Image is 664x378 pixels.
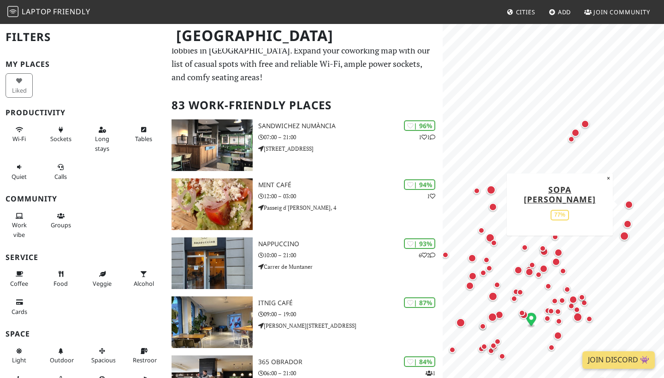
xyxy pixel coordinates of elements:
[454,316,467,329] div: Map marker
[404,179,435,190] div: | 94%
[546,342,557,353] div: Map marker
[440,249,451,260] div: Map marker
[552,306,563,317] div: Map marker
[552,330,564,342] div: Map marker
[486,311,499,324] div: Map marker
[12,307,27,316] span: Credit cards
[89,343,116,368] button: Spacious
[419,251,435,260] p: 6 2
[524,184,596,205] a: Sopa [PERSON_NAME]
[503,4,539,20] a: Cities
[258,122,443,130] h3: SandwiChez Numància
[166,119,443,171] a: SandwiChez Numància | 96% 11 SandwiChez Numància 07:00 – 21:00 [STREET_ADDRESS]
[172,178,253,230] img: Mint Café
[557,295,568,306] div: Map marker
[516,8,535,16] span: Cities
[523,266,535,278] div: Map marker
[10,279,28,288] span: Coffee
[476,343,487,354] div: Map marker
[166,296,443,348] a: Itnig Café | 87% Itnig Café 09:00 – 19:00 [PERSON_NAME][STREET_ADDRESS]
[258,240,443,248] h3: Nappuccino
[53,279,68,288] span: Food
[493,309,505,321] div: Map marker
[584,313,595,325] div: Map marker
[426,369,435,378] p: 1
[50,135,71,143] span: Power sockets
[6,23,160,51] h2: Filters
[582,351,655,369] a: Join Discord 👾
[7,6,18,17] img: LaptopFriendly
[487,201,499,213] div: Map marker
[6,159,33,184] button: Quiet
[6,195,160,203] h3: Community
[258,262,443,271] p: Carrer de Muntaner
[130,266,157,291] button: Alcohol
[258,358,443,366] h3: 365 Obrador
[47,159,74,184] button: Calls
[47,208,74,233] button: Groups
[543,281,554,292] div: Map marker
[6,208,33,242] button: Work vibe
[488,237,499,248] div: Map marker
[533,269,544,280] div: Map marker
[404,297,435,308] div: | 87%
[566,134,577,145] div: Map marker
[538,246,550,258] div: Map marker
[447,344,458,355] div: Map marker
[485,183,498,196] div: Map marker
[576,292,587,303] div: Map marker
[47,266,74,291] button: Food
[557,266,569,277] div: Map marker
[22,6,52,17] span: Laptop
[51,221,71,229] span: Group tables
[258,299,443,307] h3: Itnig Café
[523,264,535,276] div: Map marker
[134,279,154,288] span: Alcohol
[489,342,500,353] div: Map marker
[12,172,27,181] span: Quiet
[558,8,571,16] span: Add
[464,280,476,292] div: Map marker
[622,218,634,230] div: Map marker
[492,336,503,347] div: Map marker
[130,343,157,368] button: Restroom
[93,279,112,288] span: Veggie
[476,225,487,236] div: Map marker
[537,243,548,254] div: Map marker
[53,6,90,17] span: Friendly
[258,321,443,330] p: [PERSON_NAME][STREET_ADDRESS]
[526,313,536,328] div: Map marker
[488,340,499,351] div: Map marker
[89,266,116,291] button: Veggie
[427,192,435,201] p: 1
[466,252,478,264] div: Map marker
[6,295,33,319] button: Cards
[550,231,561,242] div: Map marker
[486,345,497,356] div: Map marker
[552,247,564,259] div: Map marker
[593,8,650,16] span: Join Community
[6,330,160,338] h3: Space
[258,251,443,260] p: 10:00 – 21:00
[6,108,160,117] h3: Productivity
[258,203,443,212] p: Passeig d'[PERSON_NAME], 4
[569,127,581,139] div: Map marker
[518,309,530,321] div: Map marker
[50,356,74,364] span: Outdoor area
[512,264,524,276] div: Map marker
[579,118,591,130] div: Map marker
[545,306,557,317] div: Map marker
[166,237,443,289] a: Nappuccino | 93% 62 Nappuccino 10:00 – 21:00 Carrer de Muntaner
[172,91,437,119] h2: 83 Work-Friendly Places
[581,4,654,20] a: Join Community
[479,341,490,352] div: Map marker
[91,356,116,364] span: Spacious
[47,122,74,147] button: Sockets
[553,316,564,327] div: Map marker
[47,343,74,368] button: Outdoor
[258,181,443,189] h3: Mint Café
[54,172,67,181] span: Video/audio calls
[6,266,33,291] button: Coffee
[471,185,482,196] div: Map marker
[551,210,569,220] div: 77%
